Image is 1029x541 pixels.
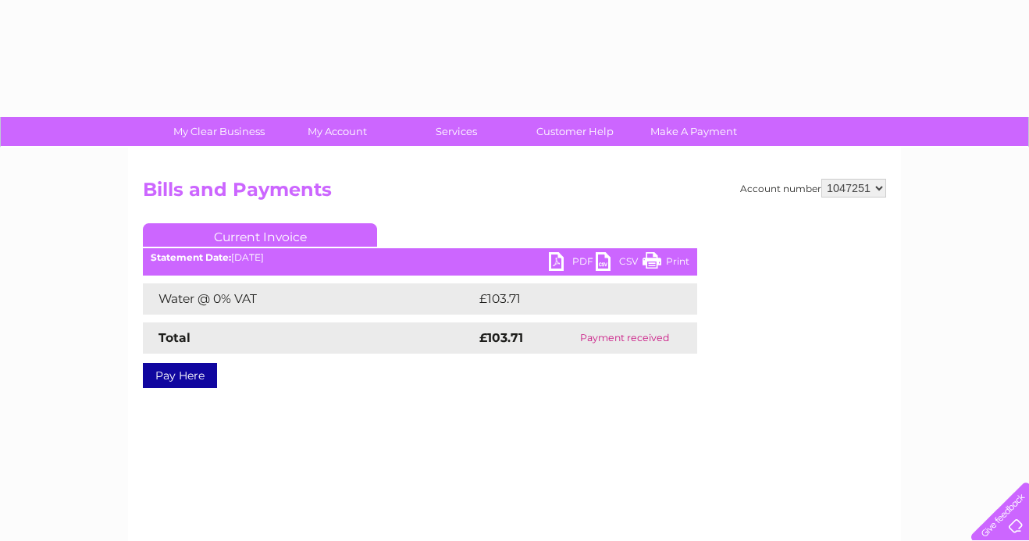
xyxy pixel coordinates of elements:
[143,223,377,247] a: Current Invoice
[740,179,886,198] div: Account number
[511,117,639,146] a: Customer Help
[629,117,758,146] a: Make A Payment
[143,363,217,388] a: Pay Here
[143,179,886,208] h2: Bills and Payments
[479,330,523,345] strong: £103.71
[475,283,667,315] td: £103.71
[143,252,697,263] div: [DATE]
[158,330,190,345] strong: Total
[553,322,697,354] td: Payment received
[392,117,521,146] a: Services
[643,252,689,275] a: Print
[143,283,475,315] td: Water @ 0% VAT
[151,251,231,263] b: Statement Date:
[549,252,596,275] a: PDF
[273,117,402,146] a: My Account
[155,117,283,146] a: My Clear Business
[596,252,643,275] a: CSV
